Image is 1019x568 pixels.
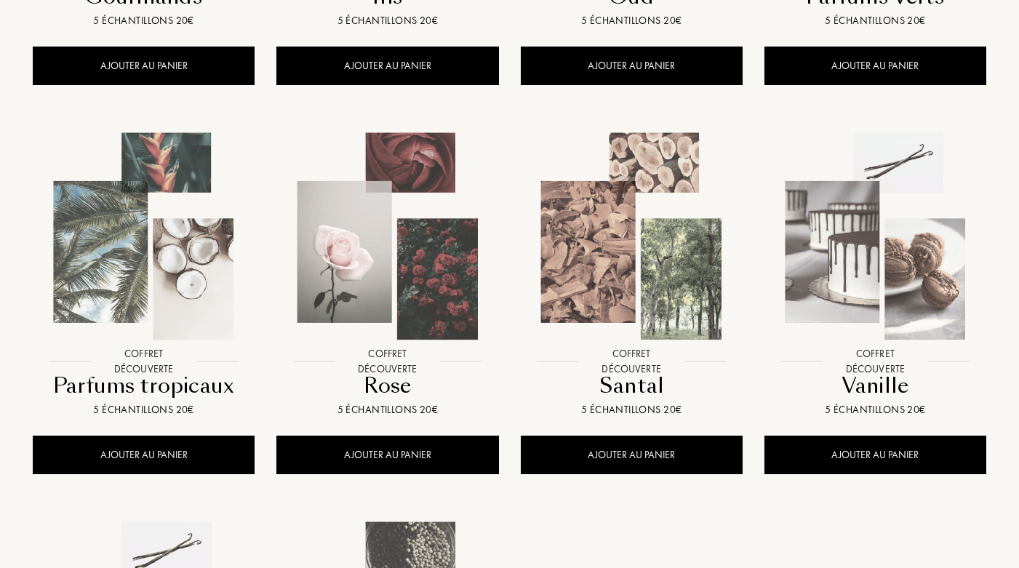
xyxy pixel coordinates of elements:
div: AJOUTER AU PANIER [521,47,743,85]
div: AJOUTER AU PANIER [276,436,498,474]
img: Rose [278,127,497,346]
img: Vanille [766,127,986,346]
div: AJOUTER AU PANIER [764,436,986,474]
div: 5 échantillons 20€ [527,402,737,417]
div: AJOUTER AU PANIER [521,436,743,474]
div: 5 échantillons 20€ [39,13,249,28]
img: Santal [522,127,741,346]
div: 5 échantillons 20€ [282,402,492,417]
div: 5 échantillons 20€ [39,402,249,417]
img: Parfums tropicaux [34,127,254,346]
div: 5 échantillons 20€ [770,13,980,28]
div: 5 échantillons 20€ [527,13,737,28]
div: AJOUTER AU PANIER [276,47,498,85]
div: AJOUTER AU PANIER [33,47,255,85]
div: AJOUTER AU PANIER [33,436,255,474]
div: 5 échantillons 20€ [282,13,492,28]
div: AJOUTER AU PANIER [764,47,986,85]
div: 5 échantillons 20€ [770,402,980,417]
